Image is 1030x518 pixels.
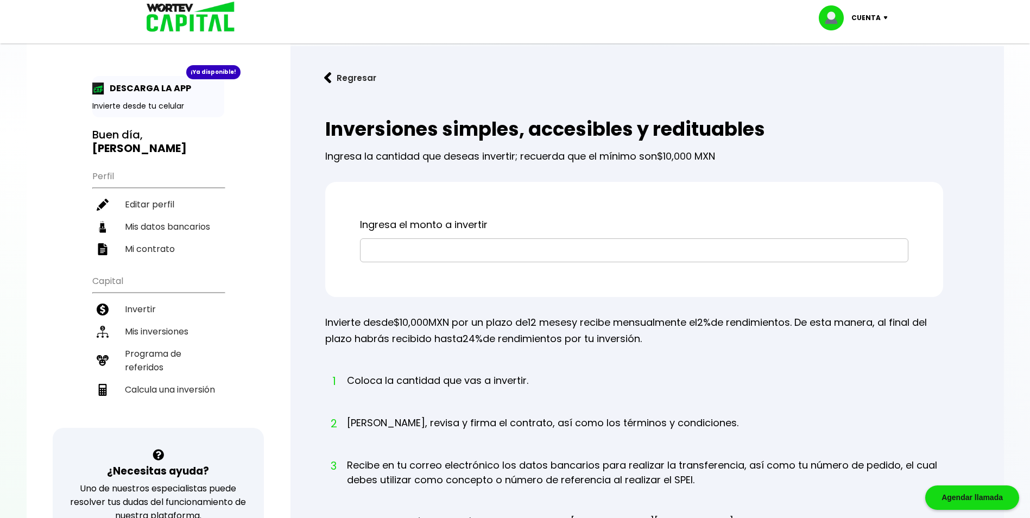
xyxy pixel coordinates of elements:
[347,373,528,408] li: Coloca la cantidad que vas a invertir.
[394,315,428,329] span: $10,000
[92,164,224,260] ul: Perfil
[97,326,109,338] img: inversiones-icon.6695dc30.svg
[97,243,109,255] img: contrato-icon.f2db500c.svg
[308,64,987,92] a: flecha izquierdaRegresar
[92,141,187,156] b: [PERSON_NAME]
[325,314,943,347] p: Invierte desde MXN por un plazo de y recibe mensualmente el de rendimientos. De esta manera, al f...
[92,378,224,401] a: Calcula una inversión
[697,315,711,329] span: 2%
[331,373,336,389] span: 1
[92,83,104,94] img: app-icon
[97,221,109,233] img: datos-icon.10cf9172.svg
[528,315,572,329] span: 12 meses
[819,5,851,30] img: profile-image
[92,216,224,238] a: Mis datos bancarios
[463,332,483,345] span: 24%
[331,415,336,432] span: 2
[347,458,943,508] li: Recibe en tu correo electrónico los datos bancarios para realizar la transferencia, así como tu n...
[92,128,224,155] h3: Buen día,
[97,384,109,396] img: calculadora-icon.17d418c4.svg
[325,118,943,140] h2: Inversiones simples, accesibles y redituables
[92,193,224,216] a: Editar perfil
[92,343,224,378] a: Programa de referidos
[92,320,224,343] a: Mis inversiones
[851,10,881,26] p: Cuenta
[97,199,109,211] img: editar-icon.952d3147.svg
[925,485,1019,510] div: Agendar llamada
[92,100,224,112] p: Invierte desde tu celular
[104,81,191,95] p: DESCARGA LA APP
[324,72,332,84] img: flecha izquierda
[92,269,224,428] ul: Capital
[347,415,738,451] li: [PERSON_NAME], revisa y firma el contrato, así como los términos y condiciones.
[325,140,943,165] p: Ingresa la cantidad que deseas invertir; recuerda que el mínimo son
[881,16,895,20] img: icon-down
[657,149,715,163] span: $10,000 MXN
[92,238,224,260] a: Mi contrato
[97,304,109,315] img: invertir-icon.b3b967d7.svg
[92,298,224,320] a: Invertir
[308,64,393,92] button: Regresar
[97,355,109,367] img: recomiendanos-icon.9b8e9327.svg
[331,458,336,474] span: 3
[107,463,209,479] h3: ¿Necesitas ayuda?
[360,217,908,233] p: Ingresa el monto a invertir
[186,65,241,79] div: ¡Ya disponible!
